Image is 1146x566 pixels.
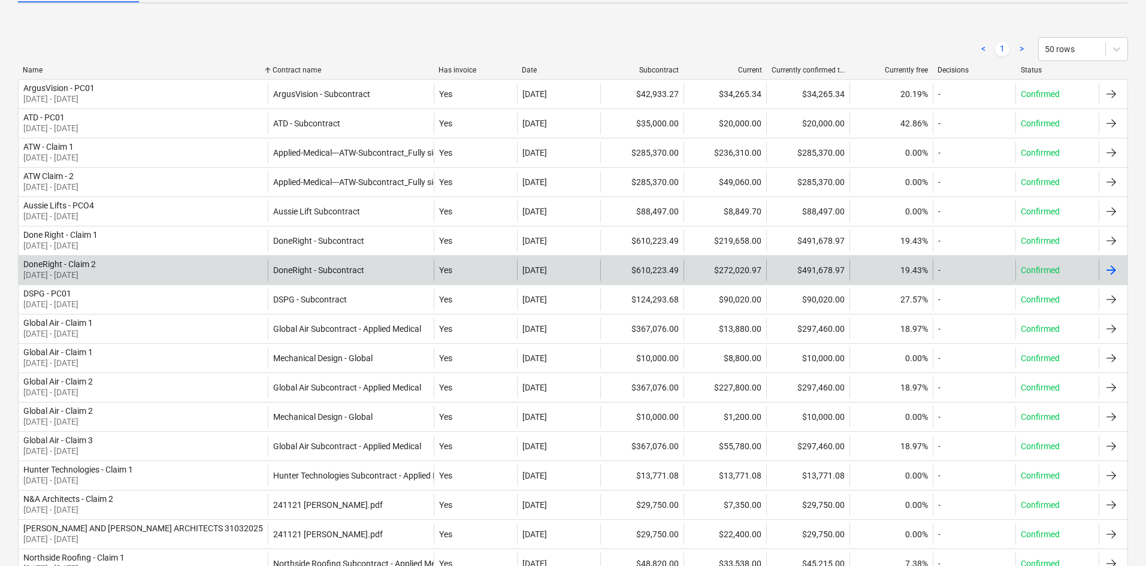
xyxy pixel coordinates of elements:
[23,435,93,445] div: Global Air - Claim 3
[273,207,360,216] div: Aussie Lift Subcontract
[23,406,93,416] div: Global Air - Claim 2
[23,66,263,74] div: Name
[938,383,941,392] div: -
[766,142,849,164] div: $285,370.00
[23,259,96,269] div: DoneRight - Claim 2
[23,533,263,545] p: [DATE] - [DATE]
[434,83,517,105] div: Yes
[23,171,78,181] div: ATW Claim - 2
[522,383,547,392] div: [DATE]
[522,236,547,246] div: [DATE]
[434,171,517,193] div: Yes
[23,445,93,457] p: [DATE] - [DATE]
[522,471,547,480] div: [DATE]
[766,523,849,545] div: $29,750.00
[273,177,467,187] div: Applied-Medical---ATW-Subcontract_Fully signed.pdf
[600,113,684,134] div: $35,000.00
[684,494,767,516] div: $7,350.00
[938,412,941,422] div: -
[938,236,941,246] div: -
[23,347,93,357] div: Global Air - Claim 1
[766,289,849,310] div: $90,020.00
[684,406,767,428] div: $1,200.00
[1021,411,1060,423] p: Confirmed
[522,324,547,334] div: [DATE]
[1021,66,1094,74] div: Status
[23,357,93,369] p: [DATE] - [DATE]
[684,113,767,134] div: $20,000.00
[938,207,941,216] div: -
[684,230,767,252] div: $219,658.00
[684,377,767,398] div: $227,800.00
[1021,176,1060,188] p: Confirmed
[766,318,849,340] div: $297,460.00
[900,236,928,246] span: 19.43%
[23,152,78,164] p: [DATE] - [DATE]
[522,89,547,99] div: [DATE]
[434,435,517,457] div: Yes
[273,471,461,480] div: Hunter Technologies Subcontract - Applied Medical
[905,177,928,187] span: 0.00%
[23,377,93,386] div: Global Air - Claim 2
[1014,42,1029,56] a: Next page
[23,504,113,516] p: [DATE] - [DATE]
[522,500,547,510] div: [DATE]
[684,83,767,105] div: $34,265.34
[434,377,517,398] div: Yes
[938,89,941,99] div: -
[273,529,383,539] div: 241121 [PERSON_NAME].pdf
[995,42,1009,56] a: Page 1 is your current page
[938,119,941,128] div: -
[766,230,849,252] div: $491,678.97
[900,441,928,451] span: 18.97%
[434,406,517,428] div: Yes
[273,500,383,510] div: 241121 [PERSON_NAME].pdf
[600,494,684,516] div: $29,750.00
[766,171,849,193] div: $285,370.00
[522,529,547,539] div: [DATE]
[273,412,373,422] div: Mechanical Design - Global
[600,201,684,222] div: $88,497.00
[434,347,517,369] div: Yes
[766,83,849,105] div: $34,265.34
[434,494,517,516] div: Yes
[766,435,849,457] div: $297,460.00
[684,435,767,457] div: $55,780.00
[23,474,133,486] p: [DATE] - [DATE]
[273,353,373,363] div: Mechanical Design - Global
[766,113,849,134] div: $20,000.00
[938,324,941,334] div: -
[1021,88,1060,100] p: Confirmed
[600,171,684,193] div: $285,370.00
[273,441,421,451] div: Global Air Subcontract - Applied Medical
[522,119,547,128] div: [DATE]
[434,259,517,281] div: Yes
[600,523,684,545] div: $29,750.00
[1021,528,1060,540] p: Confirmed
[900,383,928,392] span: 18.97%
[434,523,517,545] div: Yes
[273,236,364,246] div: DoneRight - Subcontract
[23,113,78,122] div: ATD - PC01
[273,265,364,275] div: DoneRight - Subcontract
[905,412,928,422] span: 0.00%
[600,435,684,457] div: $367,076.00
[23,230,98,240] div: Done Right - Claim 1
[900,265,928,275] span: 19.43%
[938,529,941,539] div: -
[938,295,941,304] div: -
[600,406,684,428] div: $10,000.00
[522,207,547,216] div: [DATE]
[522,441,547,451] div: [DATE]
[684,171,767,193] div: $49,060.00
[1021,147,1060,159] p: Confirmed
[23,201,94,210] div: Aussie Lifts - PCO4
[938,441,941,451] div: -
[766,494,849,516] div: $29,750.00
[766,377,849,398] div: $297,460.00
[766,465,849,486] div: $13,771.08
[23,210,94,222] p: [DATE] - [DATE]
[23,93,95,105] p: [DATE] - [DATE]
[905,353,928,363] span: 0.00%
[900,89,928,99] span: 20.19%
